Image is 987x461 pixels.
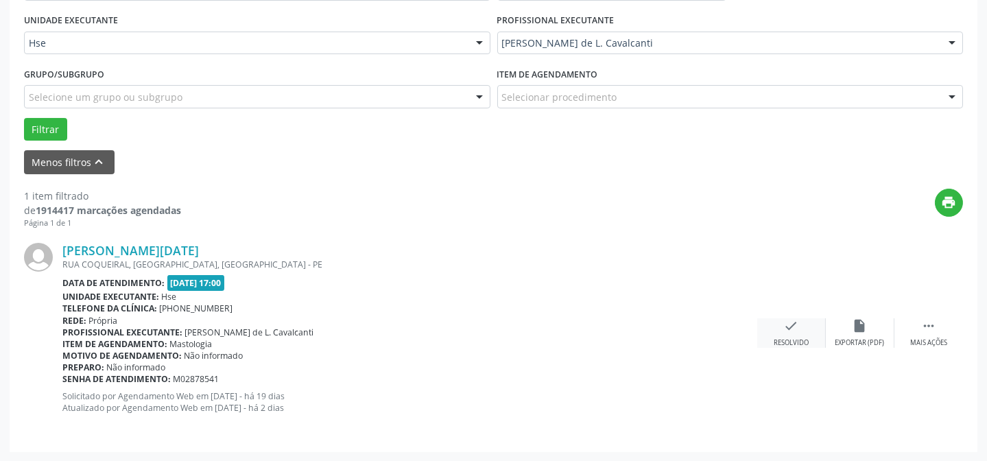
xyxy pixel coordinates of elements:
[497,10,615,32] label: PROFISSIONAL EXECUTANTE
[62,259,757,270] div: RUA COQUEIRAL, [GEOGRAPHIC_DATA], [GEOGRAPHIC_DATA] - PE
[24,64,104,85] label: Grupo/Subgrupo
[24,243,53,272] img: img
[24,203,181,217] div: de
[107,362,166,373] span: Não informado
[29,36,462,50] span: Hse
[174,373,219,385] span: M02878541
[62,350,182,362] b: Motivo de agendamento:
[92,154,107,169] i: keyboard_arrow_up
[24,118,67,141] button: Filtrar
[935,189,963,217] button: print
[24,189,181,203] div: 1 item filtrado
[774,338,809,348] div: Resolvido
[24,10,118,32] label: UNIDADE EXECUTANTE
[89,315,118,327] span: Própria
[910,338,947,348] div: Mais ações
[62,303,157,314] b: Telefone da clínica:
[36,204,181,217] strong: 1914417 marcações agendadas
[502,36,936,50] span: [PERSON_NAME] de L. Cavalcanti
[835,338,885,348] div: Exportar (PDF)
[62,327,182,338] b: Profissional executante:
[29,90,182,104] span: Selecione um grupo ou subgrupo
[784,318,799,333] i: check
[502,90,617,104] span: Selecionar procedimento
[185,350,243,362] span: Não informado
[921,318,936,333] i: 
[24,217,181,229] div: Página 1 de 1
[170,338,213,350] span: Mastologia
[24,150,115,174] button: Menos filtroskeyboard_arrow_up
[185,327,314,338] span: [PERSON_NAME] de L. Cavalcanti
[942,195,957,210] i: print
[853,318,868,333] i: insert_drive_file
[62,243,199,258] a: [PERSON_NAME][DATE]
[62,277,165,289] b: Data de atendimento:
[162,291,177,303] span: Hse
[167,275,225,291] span: [DATE] 17:00
[497,64,598,85] label: Item de agendamento
[62,390,757,414] p: Solicitado por Agendamento Web em [DATE] - há 19 dias Atualizado por Agendamento Web em [DATE] - ...
[160,303,233,314] span: [PHONE_NUMBER]
[62,373,171,385] b: Senha de atendimento:
[62,362,104,373] b: Preparo:
[62,338,167,350] b: Item de agendamento:
[62,315,86,327] b: Rede:
[62,291,159,303] b: Unidade executante:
